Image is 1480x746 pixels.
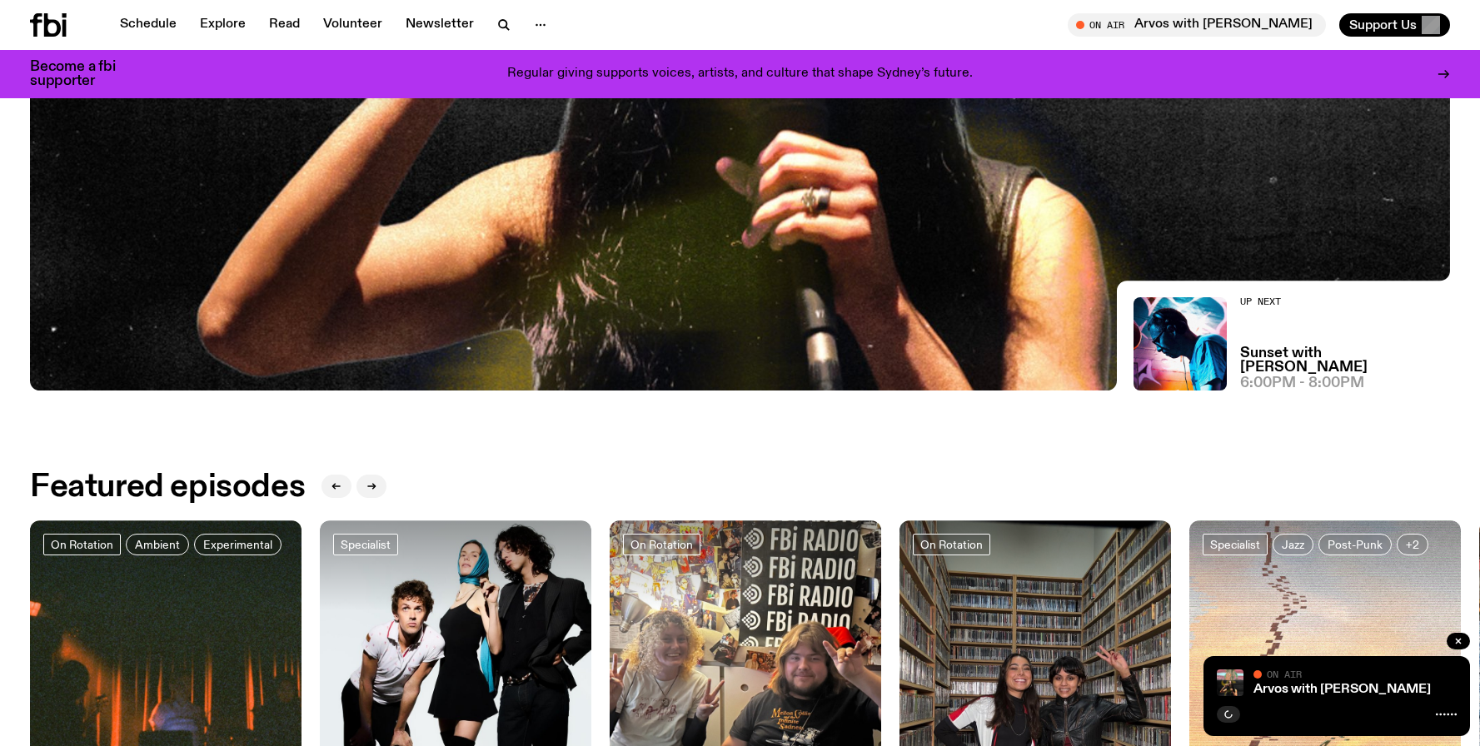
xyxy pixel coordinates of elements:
[333,534,398,555] a: Specialist
[623,534,700,555] a: On Rotation
[1210,539,1260,551] span: Specialist
[1253,683,1431,696] a: Arvos with [PERSON_NAME]
[1068,13,1326,37] button: On AirArvos with [PERSON_NAME]
[1267,669,1302,679] span: On Air
[259,13,310,37] a: Read
[913,534,990,555] a: On Rotation
[135,539,180,551] span: Ambient
[1273,534,1313,555] a: Jazz
[43,534,121,555] a: On Rotation
[110,13,187,37] a: Schedule
[313,13,392,37] a: Volunteer
[194,534,282,555] a: Experimental
[30,472,305,502] h2: Featured episodes
[1406,539,1419,551] span: +2
[1203,534,1268,555] a: Specialist
[1134,297,1227,390] img: Simon Caldwell stands side on, looking downwards. He has headphones on. Behind him is a brightly ...
[1328,539,1383,551] span: Post-Punk
[1318,534,1392,555] a: Post-Punk
[1339,13,1450,37] button: Support Us
[341,539,391,551] span: Specialist
[507,67,973,82] p: Regular giving supports voices, artists, and culture that shape Sydney’s future.
[920,539,983,551] span: On Rotation
[190,13,256,37] a: Explore
[630,539,693,551] span: On Rotation
[51,539,113,551] span: On Rotation
[1397,534,1428,555] button: +2
[1240,376,1364,390] span: 6:00pm - 8:00pm
[1282,539,1304,551] span: Jazz
[203,539,272,551] span: Experimental
[1217,669,1243,696] img: Split frame of Bhenji Ra and Karina Utomo mid performances
[396,13,484,37] a: Newsletter
[126,534,189,555] a: Ambient
[1240,346,1450,375] a: Sunset with [PERSON_NAME]
[1240,297,1450,306] h2: Up Next
[1349,17,1417,32] span: Support Us
[30,60,137,88] h3: Become a fbi supporter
